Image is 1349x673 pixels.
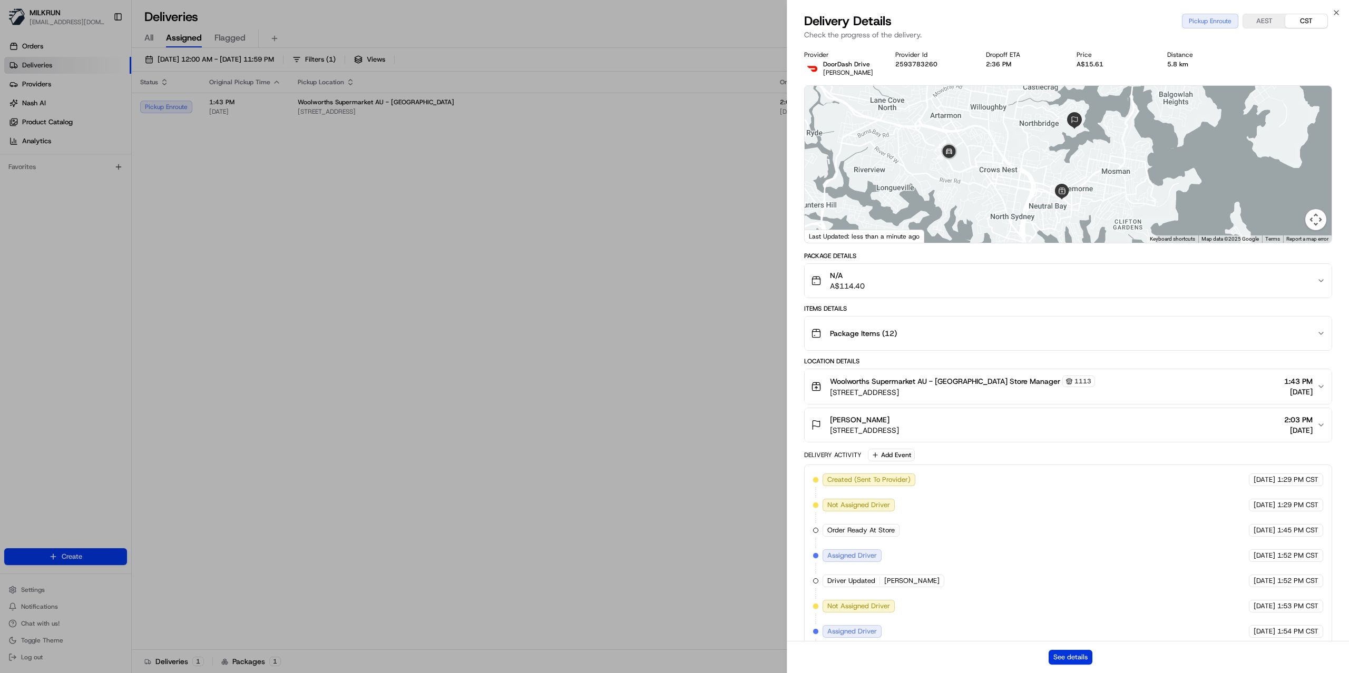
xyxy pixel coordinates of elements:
[1077,60,1150,68] div: A$15.61
[805,369,1332,404] button: Woolworths Supermarket AU - [GEOGRAPHIC_DATA] Store Manager1113[STREET_ADDRESS]1:43 PM[DATE]
[1254,500,1275,510] span: [DATE]
[827,576,875,586] span: Driver Updated
[823,68,873,77] span: [PERSON_NAME]
[986,51,1060,59] div: Dropoff ETA
[936,148,948,160] div: 3
[1254,576,1275,586] span: [DATE]
[1285,14,1327,28] button: CST
[830,281,865,291] span: A$114.40
[1284,376,1313,387] span: 1:43 PM
[830,425,899,436] span: [STREET_ADDRESS]
[1277,526,1318,535] span: 1:45 PM CST
[807,229,842,243] a: Open this area in Google Maps (opens a new window)
[1243,14,1285,28] button: AEST
[1074,377,1091,385] span: 1113
[884,576,940,586] span: [PERSON_NAME]
[1167,51,1241,59] div: Distance
[827,601,890,611] span: Not Assigned Driver
[1265,236,1280,242] a: Terms
[805,408,1332,442] button: [PERSON_NAME][STREET_ADDRESS]2:03 PM[DATE]
[1201,236,1259,242] span: Map data ©2025 Google
[1286,236,1328,242] a: Report a map error
[804,13,892,29] span: Delivery Details
[804,51,878,59] div: Provider
[1254,526,1275,535] span: [DATE]
[1277,601,1318,611] span: 1:53 PM CST
[830,387,1095,398] span: [STREET_ADDRESS]
[895,60,937,68] button: 2593783260
[1167,60,1241,68] div: 5.8 km
[827,475,911,484] span: Created (Sent To Provider)
[805,230,924,243] div: Last Updated: less than a minute ago
[1277,627,1318,636] span: 1:54 PM CST
[1277,500,1318,510] span: 1:29 PM CST
[1254,627,1275,636] span: [DATE]
[805,316,1332,350] button: Package Items (12)
[895,51,969,59] div: Provider Id
[830,328,897,339] span: Package Items ( 12 )
[804,252,1332,260] div: Package Details
[804,357,1332,365] div: Location Details
[1254,475,1275,484] span: [DATE]
[827,526,895,535] span: Order Ready At Store
[830,414,889,425] span: [PERSON_NAME]
[1277,475,1318,484] span: 1:29 PM CST
[1254,601,1275,611] span: [DATE]
[830,376,1060,387] span: Woolworths Supermarket AU - [GEOGRAPHIC_DATA] Store Manager
[1284,387,1313,397] span: [DATE]
[804,304,1332,313] div: Items Details
[827,500,890,510] span: Not Assigned Driver
[1049,650,1092,665] button: See details
[934,140,946,151] div: 1
[868,449,915,461] button: Add Event
[1077,51,1150,59] div: Price
[1305,209,1326,230] button: Map camera controls
[805,264,1332,298] button: N/AA$114.40
[986,60,1060,68] div: 2:36 PM
[1277,576,1318,586] span: 1:52 PM CST
[807,229,842,243] img: Google
[827,551,877,560] span: Assigned Driver
[1284,425,1313,436] span: [DATE]
[804,60,821,77] img: doordash_logo_v2.png
[804,451,862,459] div: Delivery Activity
[1284,414,1313,425] span: 2:03 PM
[935,140,946,152] div: 2
[1277,551,1318,560] span: 1:52 PM CST
[1150,235,1195,243] button: Keyboard shortcuts
[804,29,1332,40] p: Check the progress of the delivery.
[823,60,870,68] span: DoorDash Drive
[1254,551,1275,560] span: [DATE]
[827,627,877,636] span: Assigned Driver
[830,270,865,281] span: N/A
